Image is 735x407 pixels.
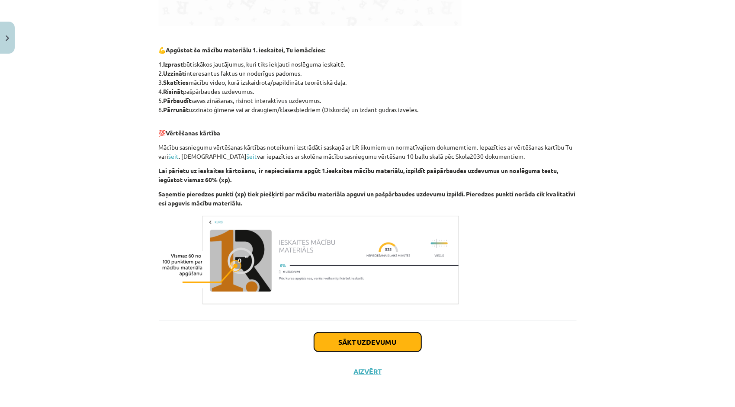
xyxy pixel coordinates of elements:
b: Lai pārietu uz ieskaites kārtošanu, ir nepieciešams apgūt 1.ieskaites mācību materiālu, izpildīt ... [159,167,558,183]
b: Apgūstot šo mācību materiālu 1. ieskaitei, Tu iemācīsies: [166,46,326,54]
button: Sākt uzdevumu [314,333,421,352]
b: Uzzināt [164,69,185,77]
b: Saņemtie pieredzes punkti (xp) tiek piešķirti par mācību materiāla apguvi un pašpārbaudes uzdevum... [159,190,576,207]
b: Pārbaudīt [164,96,192,104]
b: Skatīties [164,78,189,86]
b: Pārrunāt [164,106,189,113]
a: šeit [169,152,179,160]
button: Aizvērt [351,367,384,376]
p: 💯 [159,119,577,138]
b: Vērtēšanas kārtība [166,129,221,137]
img: icon-close-lesson-0947bae3869378f0d4975bcd49f059093ad1ed9edebbc8119c70593378902aed.svg [6,35,9,41]
b: Risināt [164,87,183,95]
a: šeit [247,152,257,160]
p: 1. būtiskākos jautājumus, kuri tiks iekļauti noslēguma ieskaitē. 2. interesantus faktus un noderī... [159,60,577,114]
p: 💪 [159,45,577,54]
p: Mācību sasniegumu vērtēšanas kārtības noteikumi izstrādāti saskaņā ar LR likumiem un normatīvajie... [159,143,577,161]
b: Izprast [164,60,183,68]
